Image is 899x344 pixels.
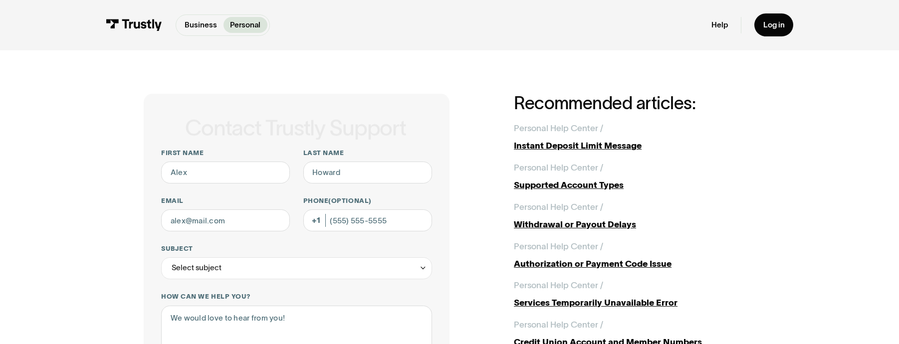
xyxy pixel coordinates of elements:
div: Personal Help Center / [514,240,603,253]
a: Log in [754,13,793,36]
div: Services Temporarily Unavailable Error [514,296,755,309]
div: Instant Deposit Limit Message [514,139,755,152]
label: Last name [303,149,432,158]
div: Personal Help Center / [514,122,603,135]
div: Authorization or Payment Code Issue [514,257,755,270]
a: Personal [224,17,267,33]
h2: Recommended articles: [514,94,755,113]
label: Subject [161,244,432,253]
a: Business [178,17,224,33]
img: Trustly Logo [106,19,163,31]
div: Supported Account Types [514,178,755,191]
a: Personal Help Center /Supported Account Types [514,161,755,191]
label: Email [161,196,290,205]
div: Select subject [172,261,222,274]
a: Personal Help Center /Authorization or Payment Code Issue [514,240,755,270]
div: Personal Help Center / [514,318,603,331]
a: Personal Help Center /Services Temporarily Unavailable Error [514,279,755,309]
label: First name [161,149,290,158]
h1: Contact Trustly Support [159,116,432,140]
div: Select subject [161,257,432,279]
label: How can we help you? [161,292,432,301]
p: Business [185,19,217,31]
a: Help [711,20,728,30]
input: Howard [303,162,432,183]
span: (Optional) [328,197,371,204]
div: Withdrawal or Payout Delays [514,218,755,231]
div: Log in [763,20,785,30]
label: Phone [303,196,432,205]
div: Personal Help Center / [514,200,603,213]
input: (555) 555-5555 [303,209,432,231]
div: Personal Help Center / [514,279,603,292]
input: Alex [161,162,290,183]
a: Personal Help Center /Instant Deposit Limit Message [514,122,755,152]
div: Personal Help Center / [514,161,603,174]
a: Personal Help Center /Withdrawal or Payout Delays [514,200,755,231]
p: Personal [230,19,260,31]
input: alex@mail.com [161,209,290,231]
